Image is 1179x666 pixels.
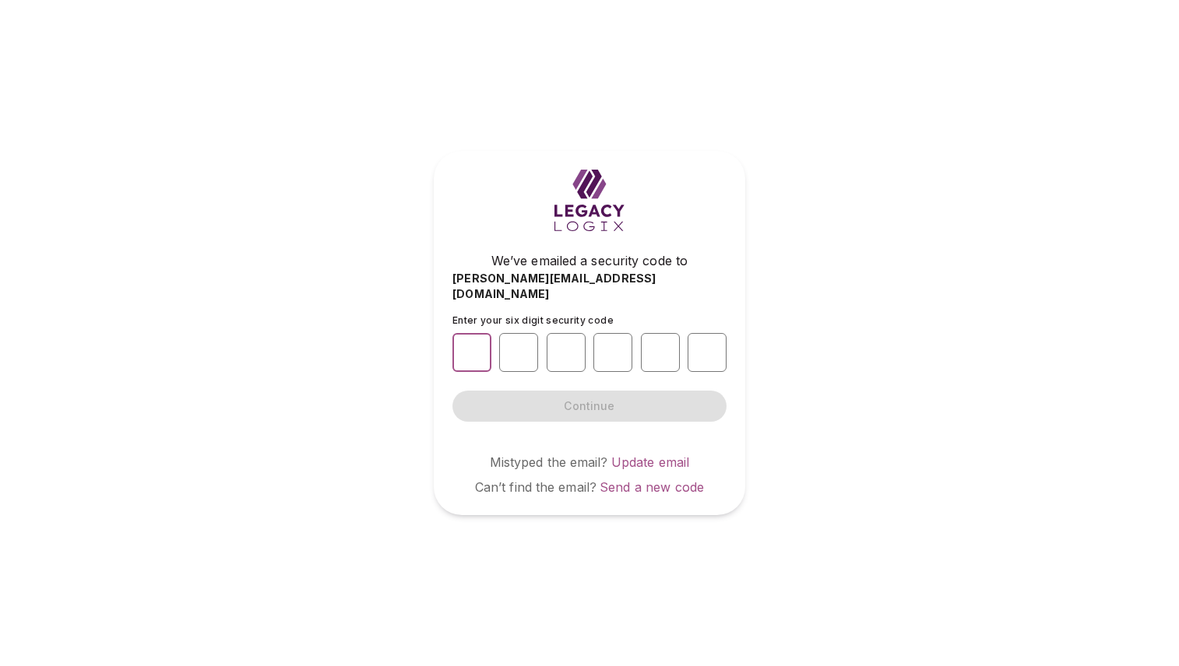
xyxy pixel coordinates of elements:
[490,454,608,470] span: Mistyped the email?
[611,454,690,470] a: Update email
[475,479,597,495] span: Can’t find the email?
[600,479,704,495] a: Send a new code
[491,251,688,270] span: We’ve emailed a security code to
[452,271,727,302] span: [PERSON_NAME][EMAIL_ADDRESS][DOMAIN_NAME]
[452,314,614,326] span: Enter your six digit security code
